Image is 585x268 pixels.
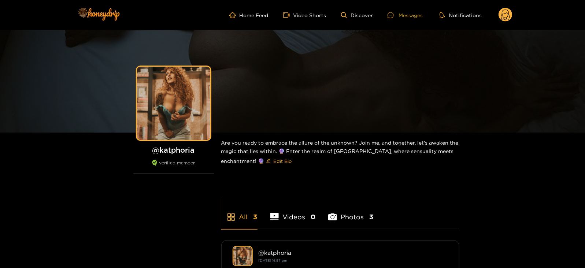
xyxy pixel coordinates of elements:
span: home [229,12,240,18]
span: Edit Bio [274,157,292,165]
span: 3 [369,212,373,222]
div: Are you ready to embrace the allure of the unknown? Join me, and together, let's awaken the magic... [221,133,459,173]
li: Videos [270,196,316,229]
a: Video Shorts [283,12,326,18]
a: Discover [341,12,373,18]
span: video-camera [283,12,293,18]
span: 3 [253,212,258,222]
span: edit [266,159,271,164]
div: verified member [133,160,214,174]
img: katphoria [233,246,253,266]
div: @ katphoria [259,249,448,256]
a: Home Feed [229,12,269,18]
div: Messages [388,11,423,19]
span: appstore [227,213,236,222]
span: 0 [311,212,315,222]
h1: @ katphoria [133,145,214,155]
small: [DATE] 16:57 pm [259,258,288,263]
li: Photos [328,196,373,229]
li: All [221,196,258,229]
button: editEdit Bio [264,155,293,167]
button: Notifications [437,11,484,19]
